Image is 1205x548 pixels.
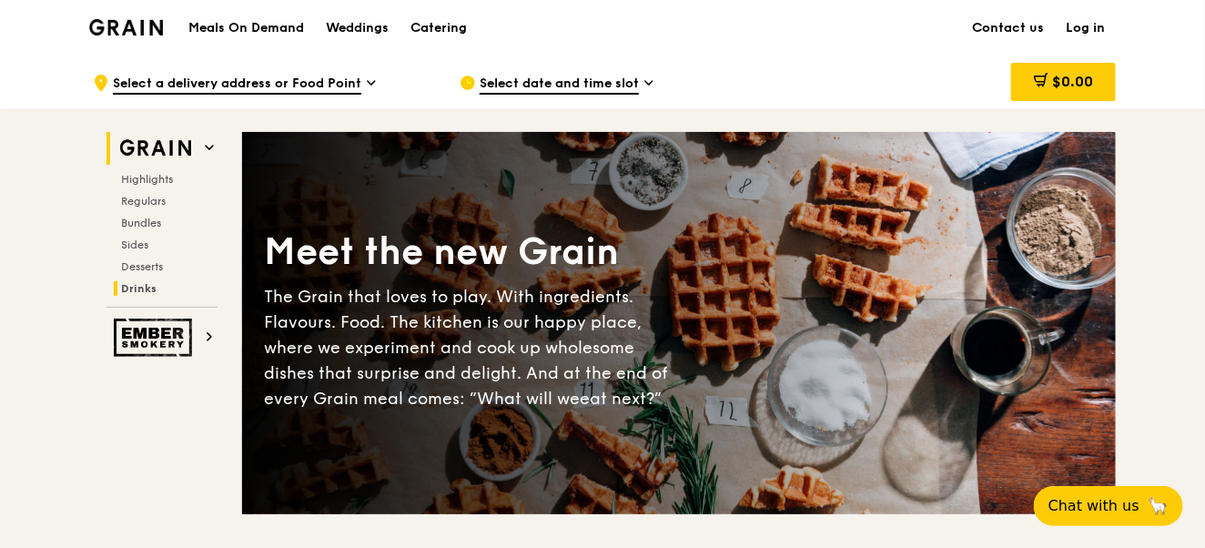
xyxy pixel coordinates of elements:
[114,132,197,165] img: Grain web logo
[326,1,389,56] div: Weddings
[121,217,161,229] span: Bundles
[114,319,197,357] img: Ember Smokery web logo
[480,75,639,95] span: Select date and time slot
[1048,495,1139,517] span: Chat with us
[1055,1,1116,56] a: Log in
[121,260,163,273] span: Desserts
[89,19,163,36] img: Grain
[121,238,148,251] span: Sides
[410,1,467,56] div: Catering
[580,389,662,409] span: eat next?”
[121,282,157,295] span: Drinks
[188,19,304,37] h1: Meals On Demand
[1034,486,1183,526] button: Chat with us🦙
[400,1,478,56] a: Catering
[315,1,400,56] a: Weddings
[1052,73,1093,90] span: $0.00
[961,1,1055,56] a: Contact us
[113,75,361,95] span: Select a delivery address or Food Point
[264,228,679,277] div: Meet the new Grain
[264,284,679,411] div: The Grain that loves to play. With ingredients. Flavours. Food. The kitchen is our happy place, w...
[121,195,166,208] span: Regulars
[1147,495,1169,517] span: 🦙
[121,173,173,186] span: Highlights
